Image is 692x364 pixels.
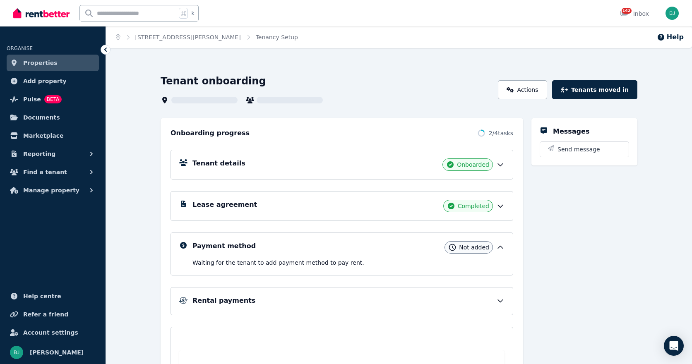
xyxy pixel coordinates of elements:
a: Account settings [7,324,99,341]
span: Account settings [23,328,78,338]
h5: Tenant details [192,158,245,168]
a: Documents [7,109,99,126]
span: Help centre [23,291,61,301]
span: Onboarded [457,160,489,169]
span: Refer a friend [23,309,68,319]
a: PulseBETA [7,91,99,108]
nav: Breadcrumb [106,26,308,48]
img: Rental Payments [179,297,187,304]
span: Completed [458,202,489,210]
a: Marketplace [7,127,99,144]
img: RentBetter [13,7,70,19]
span: Not added [459,243,489,251]
h5: Payment method [192,241,256,251]
p: Waiting for the tenant to add payment method to pay rent . [192,259,505,267]
span: Marketplace [23,131,63,141]
div: Inbox [620,10,649,18]
h5: Messages [553,127,589,136]
span: Documents [23,113,60,122]
span: Send message [557,145,600,153]
button: Send message [540,142,629,157]
h2: Onboarding progress [171,128,250,138]
span: Find a tenant [23,167,67,177]
button: Reporting [7,146,99,162]
span: 2 / 4 tasks [489,129,513,137]
img: Bom Jin [666,7,679,20]
a: Properties [7,55,99,71]
span: Properties [23,58,58,68]
a: Help centre [7,288,99,304]
button: Find a tenant [7,164,99,180]
span: Add property [23,76,67,86]
span: 142 [622,8,632,14]
a: Actions [498,80,547,99]
button: Tenants moved in [552,80,637,99]
span: Tenancy Setup [256,33,298,41]
button: Manage property [7,182,99,199]
a: [STREET_ADDRESS][PERSON_NAME] [135,34,241,41]
span: Pulse [23,94,41,104]
img: Bom Jin [10,346,23,359]
button: Help [657,32,684,42]
span: Reporting [23,149,55,159]
h1: Tenant onboarding [161,74,266,88]
a: Refer a friend [7,306,99,323]
span: [PERSON_NAME] [30,347,84,357]
h5: Rental payments [192,296,255,306]
a: Add property [7,73,99,89]
div: Open Intercom Messenger [664,336,684,356]
span: k [191,10,194,17]
h5: Lease agreement [192,200,257,210]
span: Manage property [23,185,79,195]
span: ORGANISE [7,45,33,51]
span: BETA [44,95,62,103]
